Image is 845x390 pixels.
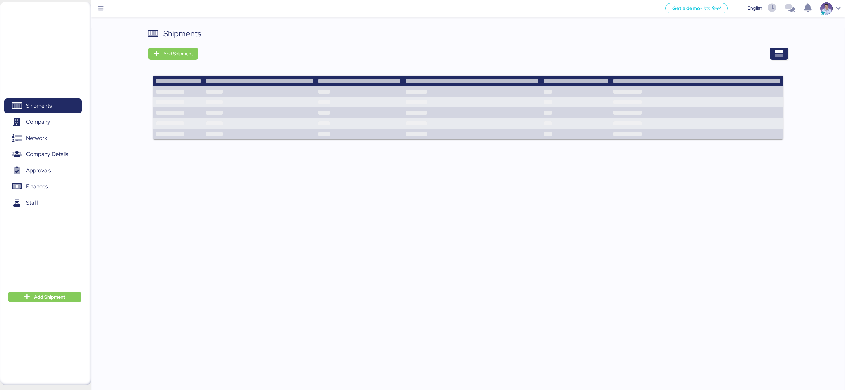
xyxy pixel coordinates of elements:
[4,147,82,162] a: Company Details
[4,195,82,211] a: Staff
[747,5,762,12] div: English
[26,182,48,191] span: Finances
[26,101,52,111] span: Shipments
[34,293,65,301] span: Add Shipment
[4,98,82,114] a: Shipments
[4,131,82,146] a: Network
[26,117,50,127] span: Company
[26,133,47,143] span: Network
[163,50,193,58] span: Add Shipment
[4,163,82,178] a: Approvals
[8,292,81,302] button: Add Shipment
[95,3,107,14] button: Menu
[4,179,82,194] a: Finances
[26,198,38,208] span: Staff
[26,166,51,175] span: Approvals
[26,149,68,159] span: Company Details
[163,28,201,40] div: Shipments
[148,48,198,60] button: Add Shipment
[4,114,82,130] a: Company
